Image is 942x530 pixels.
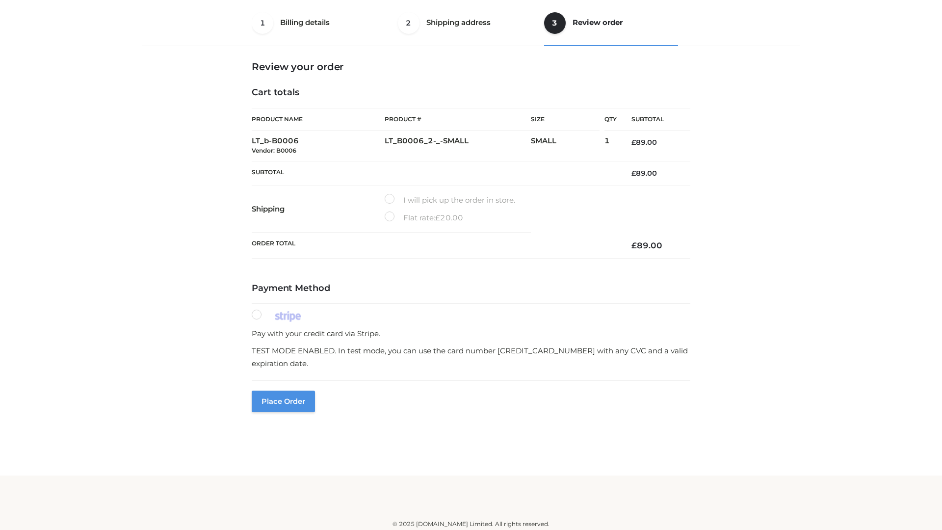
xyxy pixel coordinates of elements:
bdi: 89.00 [631,240,662,250]
th: Subtotal [252,161,617,185]
p: TEST MODE ENABLED. In test mode, you can use the card number [CREDIT_CARD_NUMBER] with any CVC an... [252,344,690,370]
label: Flat rate: [385,212,463,224]
h3: Review your order [252,61,690,73]
button: Place order [252,391,315,412]
th: Qty [604,108,617,131]
th: Subtotal [617,108,690,131]
th: Product # [385,108,531,131]
span: £ [631,169,636,178]
h4: Payment Method [252,283,690,294]
bdi: 89.00 [631,169,657,178]
div: © 2025 [DOMAIN_NAME] Limited. All rights reserved. [146,519,796,529]
td: LT_B0006_2-_-SMALL [385,131,531,161]
th: Product Name [252,108,385,131]
bdi: 89.00 [631,138,657,147]
span: £ [631,240,637,250]
label: I will pick up the order in store. [385,194,515,207]
span: £ [631,138,636,147]
th: Size [531,108,600,131]
bdi: 20.00 [435,213,463,222]
td: LT_b-B0006 [252,131,385,161]
p: Pay with your credit card via Stripe. [252,327,690,340]
th: Shipping [252,185,385,233]
span: £ [435,213,440,222]
th: Order Total [252,233,617,259]
small: Vendor: B0006 [252,147,296,154]
h4: Cart totals [252,87,690,98]
td: SMALL [531,131,604,161]
td: 1 [604,131,617,161]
